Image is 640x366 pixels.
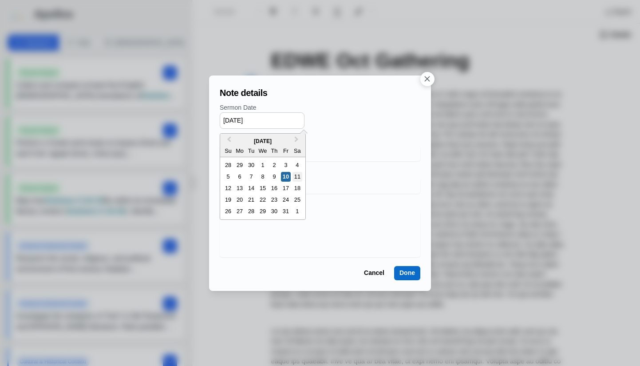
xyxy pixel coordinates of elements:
div: Choose Saturday, November 1st, 2025 [292,207,302,216]
div: Th [269,146,279,156]
div: Choose Thursday, October 30th, 2025 [269,207,279,216]
div: Choose Friday, October 10th, 2025 [281,172,291,182]
div: Choose Saturday, October 18th, 2025 [292,183,302,193]
div: Choose Monday, October 13th, 2025 [235,183,245,193]
div: Choose Sunday, September 28th, 2025 [223,160,233,170]
div: Choose Saturday, October 4th, 2025 [292,160,302,170]
button: Cancel [359,266,390,280]
div: Choose Sunday, October 19th, 2025 [223,195,233,205]
p: Describe your Audience [220,136,420,145]
div: Choose Saturday, October 11th, 2025 [292,172,302,182]
div: Choose Wednesday, October 29th, 2025 [258,207,268,216]
div: We [258,146,268,156]
div: Choose Saturday, October 25th, 2025 [292,195,302,205]
div: Su [223,146,233,156]
input: What's the occasion [225,178,415,194]
div: [DATE] [220,137,305,145]
div: Choose Thursday, October 2nd, 2025 [269,160,279,170]
p: Initial thoughts [220,201,420,210]
div: Choose Wednesday, October 8th, 2025 [258,172,268,182]
div: Choose Monday, October 27th, 2025 [235,207,245,216]
div: Choose Sunday, October 5th, 2025 [223,172,233,182]
input: Describe your audience [225,145,415,161]
div: Choose Thursday, October 9th, 2025 [269,172,279,182]
h2: Note details [220,86,420,99]
button: Next Month [290,135,304,149]
div: Choose Sunday, October 12th, 2025 [223,183,233,193]
div: month 2025-10 [222,159,303,217]
div: Choose Sunday, October 26th, 2025 [223,207,233,216]
div: Sa [292,146,302,156]
div: Choose Wednesday, October 15th, 2025 [258,183,268,193]
div: Choose Thursday, October 23rd, 2025 [269,195,279,205]
div: Choose Tuesday, September 30th, 2025 [246,160,256,170]
div: Choose Friday, October 3rd, 2025 [281,160,291,170]
p: Sermon Date [220,103,420,112]
div: Choose Tuesday, October 21st, 2025 [246,195,256,205]
button: Previous Month [221,135,235,149]
div: Choose Monday, September 29th, 2025 [235,160,245,170]
div: Choose Wednesday, October 22nd, 2025 [258,195,268,205]
iframe: Drift Widget Chat Controller [596,322,629,355]
div: Choose Wednesday, October 1st, 2025 [258,160,268,170]
button: Done [394,266,420,280]
div: Choose Tuesday, October 14th, 2025 [246,183,256,193]
div: Choose Friday, October 24th, 2025 [281,195,291,205]
div: Tu [246,146,256,156]
div: Choose Tuesday, October 7th, 2025 [246,172,256,182]
div: Choose Friday, October 17th, 2025 [281,183,291,193]
div: Choose Tuesday, October 28th, 2025 [246,207,256,216]
p: Occasion [220,168,420,178]
div: Choose Thursday, October 16th, 2025 [269,183,279,193]
div: Fr [281,146,291,156]
div: Choose Monday, October 6th, 2025 [235,172,245,182]
div: Mo [235,146,245,156]
div: Choose Monday, October 20th, 2025 [235,195,245,205]
div: Choose Friday, October 31st, 2025 [281,207,291,216]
